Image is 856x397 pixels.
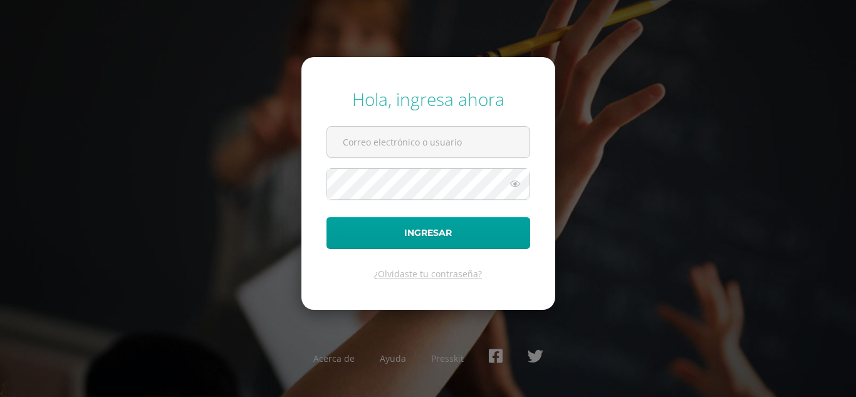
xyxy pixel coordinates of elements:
[326,87,530,111] div: Hola, ingresa ahora
[327,127,530,157] input: Correo electrónico o usuario
[374,268,482,280] a: ¿Olvidaste tu contraseña?
[380,352,406,364] a: Ayuda
[431,352,464,364] a: Presskit
[313,352,355,364] a: Acerca de
[326,217,530,249] button: Ingresar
